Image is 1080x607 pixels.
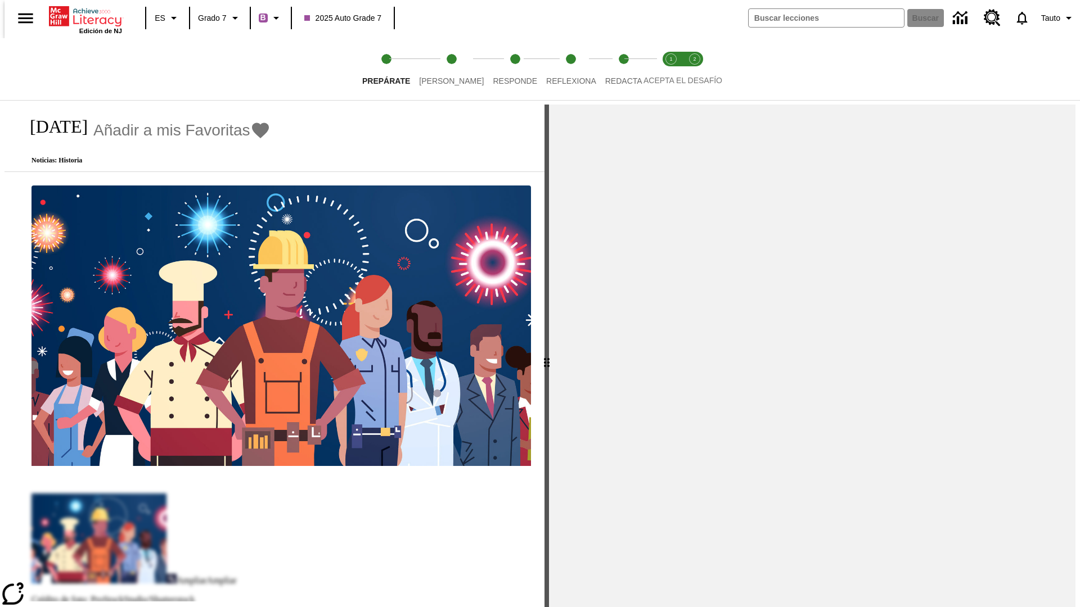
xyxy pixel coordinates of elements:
span: Grado 7 [198,12,227,24]
button: Prepárate step 1 of 5 [353,38,419,100]
span: Añadir a mis Favoritas [93,121,250,139]
span: Prepárate [362,76,410,85]
span: Responde [493,76,537,85]
span: Edición de NJ [79,28,122,34]
span: 2025 Auto Grade 7 [304,12,382,24]
button: Perfil/Configuración [1037,8,1080,28]
a: Centro de información [946,3,977,34]
span: Reflexiona [546,76,596,85]
button: Acepta el desafío lee step 1 of 2 [655,38,687,100]
button: Boost El color de la clase es morado/púrpura. Cambiar el color de la clase. [254,8,287,28]
button: Añadir a mis Favoritas - Día del Trabajo [93,120,271,140]
button: Abrir el menú lateral [9,2,42,35]
span: Tauto [1041,12,1060,24]
button: Grado: Grado 7, Elige un grado [193,8,246,28]
div: Portada [49,4,122,34]
button: Reflexiona step 4 of 5 [537,38,605,100]
span: Redacta [605,76,642,85]
span: ACEPTA EL DESAFÍO [643,76,722,85]
text: 2 [693,56,696,62]
button: Lee step 2 of 5 [410,38,493,100]
span: ES [155,12,165,24]
img: una pancarta con fondo azul muestra la ilustración de una fila de diferentes hombres y mujeres co... [31,185,531,466]
a: Centro de recursos, Se abrirá en una pestaña nueva. [977,3,1007,33]
a: Notificaciones [1007,3,1037,33]
button: Lenguaje: ES, Selecciona un idioma [150,8,186,28]
button: Acepta el desafío contesta step 2 of 2 [678,38,711,100]
p: Noticias: Historia [18,156,271,165]
text: 1 [669,56,672,62]
div: activity [549,105,1075,607]
span: [PERSON_NAME] [419,76,484,85]
div: Pulsa la tecla de intro o la barra espaciadora y luego presiona las flechas de derecha e izquierd... [544,105,549,607]
input: Buscar campo [749,9,904,27]
h1: [DATE] [18,116,88,137]
div: reading [4,105,544,601]
span: B [260,11,266,25]
button: Responde step 3 of 5 [484,38,546,100]
button: Redacta step 5 of 5 [596,38,651,100]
